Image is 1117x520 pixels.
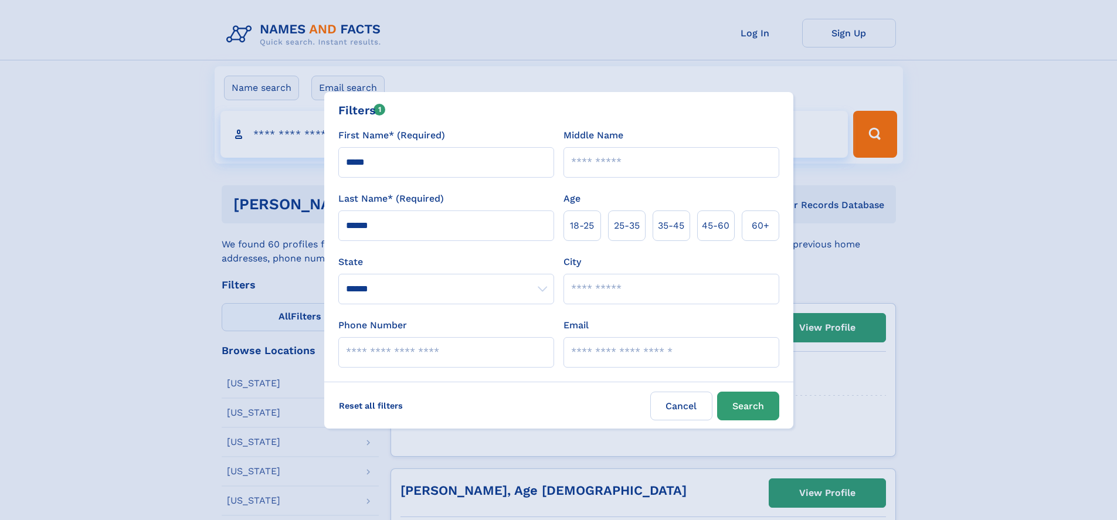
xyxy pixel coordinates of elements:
label: Age [563,192,580,206]
span: 60+ [752,219,769,233]
label: Phone Number [338,318,407,332]
label: Email [563,318,589,332]
span: 45‑60 [702,219,729,233]
label: Cancel [650,392,712,420]
label: Middle Name [563,128,623,142]
label: First Name* (Required) [338,128,445,142]
button: Search [717,392,779,420]
div: Filters [338,101,386,119]
label: Reset all filters [331,392,410,420]
span: 25‑35 [614,219,640,233]
label: Last Name* (Required) [338,192,444,206]
span: 35‑45 [658,219,684,233]
label: City [563,255,581,269]
span: 18‑25 [570,219,594,233]
label: State [338,255,554,269]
